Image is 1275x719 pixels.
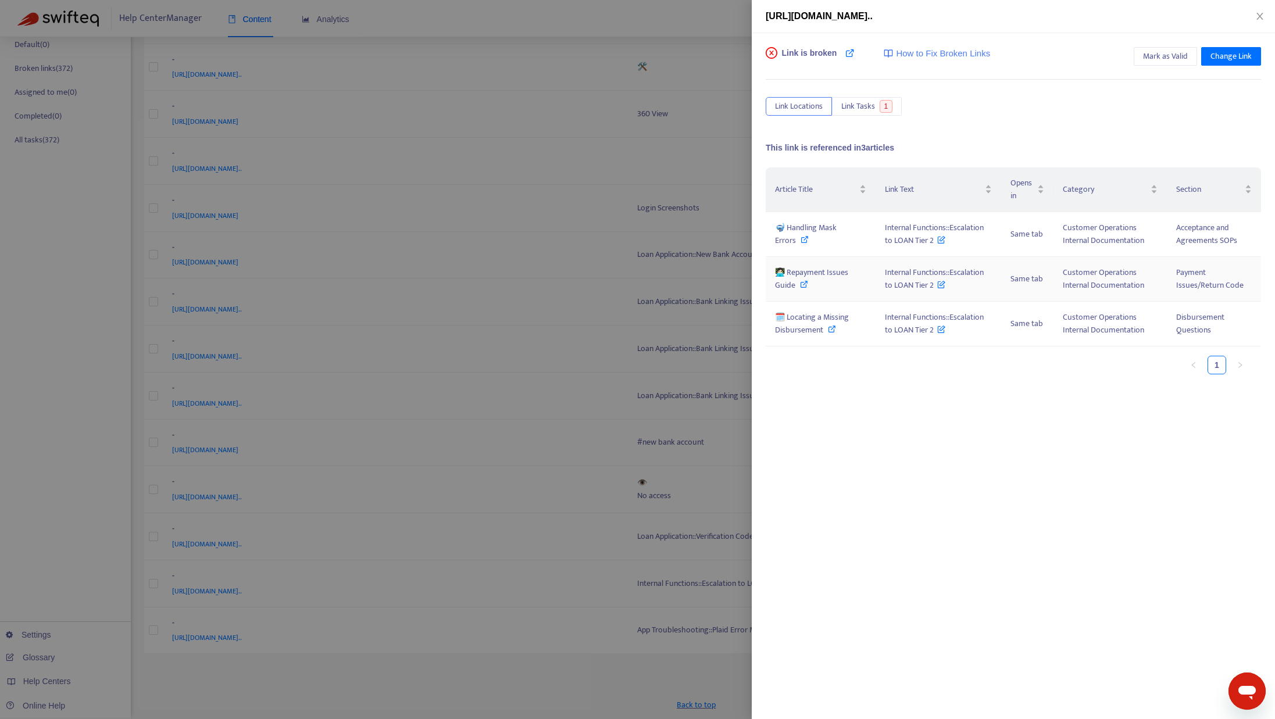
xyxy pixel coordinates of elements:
iframe: Button to launch messaging window [1228,673,1266,710]
li: Previous Page [1184,356,1203,374]
span: Internal Functions::Escalation to LOAN Tier 2 [885,310,984,337]
span: Opens in [1010,177,1035,202]
span: 🤿 Handling Mask Errors [775,221,837,247]
span: Link Locations [775,100,823,113]
span: This link is referenced in 3 articles [766,143,894,152]
span: close-circle [766,47,777,59]
span: close [1255,12,1265,21]
span: left [1190,362,1197,369]
button: Link Locations [766,97,832,116]
button: Close [1252,11,1268,22]
span: Link Text [885,183,983,196]
th: Opens in [1001,167,1053,212]
a: How to Fix Broken Links [884,47,990,60]
span: Disbursement Questions [1176,310,1224,337]
span: Customer Operations Internal Documentation [1063,266,1144,292]
span: Internal Functions::Escalation to LOAN Tier 2 [885,266,984,292]
span: Internal Functions::Escalation to LOAN Tier 2 [885,221,984,247]
th: Link Text [876,167,1001,212]
span: Payment Issues/Return Code [1176,266,1244,292]
span: Mark as Valid [1143,50,1188,63]
th: Section [1167,167,1261,212]
a: 1 [1208,356,1226,374]
li: Next Page [1231,356,1249,374]
th: Article Title [766,167,876,212]
span: 👩🏻‍💻 Repayment Issues Guide [775,266,848,292]
span: 1 [880,100,893,113]
span: Change Link [1210,50,1252,63]
li: 1 [1208,356,1226,374]
span: Same tab [1010,227,1043,241]
span: Customer Operations Internal Documentation [1063,310,1144,337]
button: Mark as Valid [1134,47,1197,66]
span: [URL][DOMAIN_NAME].. [766,11,873,21]
span: Article Title [775,183,857,196]
span: Section [1176,183,1242,196]
span: Category [1063,183,1148,196]
button: Link Tasks1 [832,97,902,116]
button: right [1231,356,1249,374]
span: Acceptance and Agreements SOPs [1176,221,1237,247]
span: Same tab [1010,317,1043,330]
span: 🗓️ Locating a Missing Disbursement [775,310,849,337]
span: Customer Operations Internal Documentation [1063,221,1144,247]
span: Same tab [1010,272,1043,285]
span: Link is broken [782,47,837,70]
th: Category [1053,167,1167,212]
button: left [1184,356,1203,374]
span: How to Fix Broken Links [896,47,990,60]
span: right [1237,362,1244,369]
button: Change Link [1201,47,1261,66]
span: Link Tasks [841,100,875,113]
img: image-link [884,49,893,58]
